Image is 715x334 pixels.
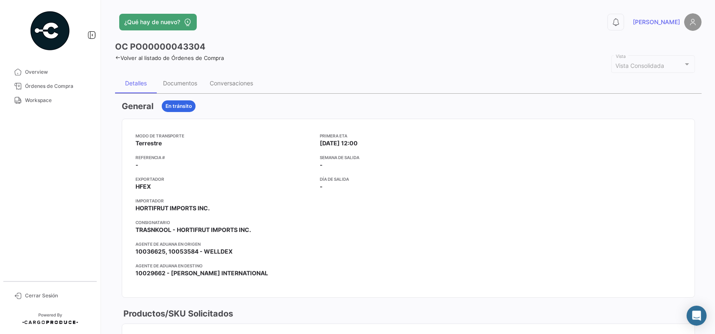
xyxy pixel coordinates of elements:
[684,13,702,31] img: placeholder-user.png
[7,79,93,93] a: Órdenes de Compra
[119,14,197,30] button: ¿Qué hay de nuevo?
[115,55,224,61] a: Volver al listado de Órdenes de Compra
[29,10,71,52] img: powered-by.png
[135,241,313,247] app-card-info-title: Agente de Aduana en Origen
[125,80,147,87] div: Detalles
[135,219,313,226] app-card-info-title: Consignatario
[25,82,90,90] span: Órdenes de Compra
[135,176,313,182] app-card-info-title: Exportador
[320,176,497,182] app-card-info-title: Día de Salida
[122,308,233,319] h3: Productos/SKU Solicitados
[166,102,192,110] span: En tránsito
[135,226,251,234] span: TRASNKOOL - HORTIFRUT IMPORTS INC.
[210,80,253,87] div: Conversaciones
[7,93,93,107] a: Workspace
[135,204,210,212] span: HORTIFRUT IMPORTS INC.
[616,62,665,69] mat-select-trigger: Vista Consolidada
[135,197,313,204] app-card-info-title: Importador
[320,139,358,147] span: [DATE] 12:00
[135,154,313,161] app-card-info-title: Referencia #
[687,306,707,326] div: Abrir Intercom Messenger
[135,139,162,147] span: Terrestre
[320,161,323,169] span: -
[135,161,138,169] span: -
[163,80,197,87] div: Documentos
[320,182,323,191] span: -
[122,100,153,112] h3: General
[320,154,497,161] app-card-info-title: Semana de Salida
[7,65,93,79] a: Overview
[633,18,680,26] span: [PERSON_NAME]
[25,97,90,104] span: Workspace
[320,132,497,139] app-card-info-title: Primera ETA
[135,269,268,277] span: 10029662 - [PERSON_NAME] INTERNATIONAL
[25,68,90,76] span: Overview
[135,247,233,256] span: 10036625, 10053584 - WELLDEX
[124,18,180,26] span: ¿Qué hay de nuevo?
[115,41,206,52] h3: OC PO00000043304
[135,182,151,191] span: HFEX
[25,292,90,299] span: Cerrar Sesión
[135,262,313,269] app-card-info-title: Agente de Aduana en Destino
[135,132,313,139] app-card-info-title: Modo de Transporte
